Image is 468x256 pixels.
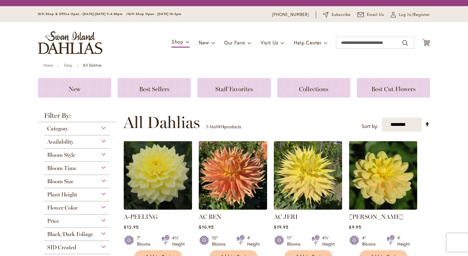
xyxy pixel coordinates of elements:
[224,39,245,46] span: Our Farm
[349,141,417,210] img: AHOY MATEY
[261,39,278,46] span: Visit Us
[362,235,379,247] div: 4" Blooms
[362,121,378,132] label: Sort by:
[47,178,74,185] span: Bloom Size
[47,218,59,224] span: Price
[123,113,200,132] span: All Dahlias
[274,213,298,220] a: AC JERI
[199,224,213,230] span: $10.95
[247,235,260,247] div: 4' Height
[47,152,75,158] span: Bloom Style
[172,38,183,45] span: Shop
[199,39,209,46] span: New
[323,12,351,18] a: Subscribe
[38,31,102,54] a: store logo
[209,124,214,130] span: 16
[274,141,342,210] img: AC Jeri
[299,85,328,93] span: Collections
[124,141,192,210] img: A-Peeling
[124,224,138,230] span: $12.95
[274,224,288,230] span: $19.95
[199,141,267,210] img: AC BEN
[206,122,241,132] p: - of products
[215,85,253,93] span: Staff Favorites
[371,85,416,93] span: Best Cut Flowers
[357,12,384,18] a: Email Us
[124,205,192,211] a: A-Peeling
[64,63,72,68] a: Shop
[43,63,53,68] a: Home
[397,235,410,247] div: 4' Height
[272,12,309,18] a: [PHONE_NUMBER]
[47,191,77,198] span: Plant Height
[47,204,77,211] span: Flower Color
[391,12,430,18] a: Log In/Register
[199,205,267,211] a: AC BEN
[38,12,128,16] span: Gift Shop & Office Open - [DATE]-[DATE] 9-4:30pm /
[212,235,229,247] div: 10" Blooms
[172,235,185,247] div: 4½' Height
[137,235,154,247] div: 7" Blooms
[47,125,68,132] span: Category
[47,231,93,238] span: Black/Dark Foliage
[349,213,403,220] a: [PERSON_NAME]
[118,78,191,98] a: Best Sellers
[349,224,361,230] span: $9.95
[38,112,116,122] strong: Filter By:
[277,78,350,98] a: Collections
[218,124,225,130] span: 414
[69,85,81,93] span: New
[47,138,74,145] span: Availability
[274,205,342,211] a: AC Jeri
[128,12,181,16] span: Gift Shop Open - [DATE] 10-3pm
[199,213,221,220] a: AC BEN
[349,205,417,211] a: AHOY MATEY
[322,235,335,247] div: 4½' Height
[47,244,76,251] span: SID Created
[139,85,169,93] span: Best Sellers
[197,78,270,98] a: Staff Favorites
[287,235,304,247] div: 11" Blooms
[83,63,102,68] strong: All Dahlias
[294,39,322,46] span: Help Center
[331,12,351,18] span: Subscribe
[124,213,158,220] a: A-PEELING
[367,12,384,18] span: Email Us
[47,165,77,172] span: Bloom Time
[402,38,408,48] button: Search
[206,124,208,130] span: 1
[38,78,111,98] a: New
[357,78,430,98] a: Best Cut Flowers
[399,12,430,18] span: Log In/Register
